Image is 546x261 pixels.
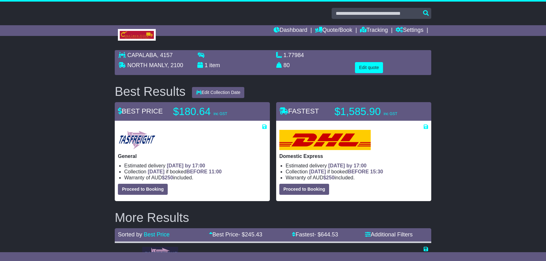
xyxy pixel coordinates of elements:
[115,211,431,224] h2: More Results
[162,175,173,180] span: $
[360,25,388,36] a: Tracking
[323,175,334,180] span: $
[186,169,207,174] span: BEFORE
[279,107,319,115] span: FASTEST
[309,169,326,174] span: [DATE]
[144,231,170,238] a: Best Price
[173,105,252,118] p: $180.64
[124,163,267,169] li: Estimated delivery
[279,153,428,159] p: Domestic Express
[127,62,167,68] span: NORTH MANLY
[167,163,205,168] span: [DATE] by 17:00
[365,231,413,238] a: Additional Filters
[127,52,157,58] span: CAPALABA
[205,62,208,68] span: 1
[118,184,168,195] button: Proceed to Booking
[192,87,245,98] button: Edit Collection Date
[223,252,320,258] li: Estimated delivery
[286,169,428,175] li: Collection
[112,84,189,98] div: Best Results
[245,231,262,238] span: 245.43
[309,169,383,174] span: if booked
[279,184,329,195] button: Proceed to Booking
[370,169,383,174] span: 15:30
[148,169,165,174] span: [DATE]
[118,231,142,238] span: Sorted by
[292,231,338,238] a: Fastest- $644.53
[118,153,267,159] p: General
[124,175,267,181] li: Warranty of AUD included.
[314,231,338,238] span: - $
[238,231,262,238] span: - $
[279,130,371,150] img: DHL: Domestic Express
[157,52,173,58] span: , 4157
[283,62,290,68] span: 80
[348,169,369,174] span: BEFORE
[167,62,183,68] span: , 2100
[165,175,173,180] span: 250
[286,175,428,181] li: Warranty of AUD included.
[396,25,423,36] a: Settings
[286,163,428,169] li: Estimated delivery
[321,231,338,238] span: 644.53
[328,163,367,168] span: [DATE] by 17:00
[118,107,163,115] span: BEST PRICE
[209,231,262,238] a: Best Price- $245.43
[209,62,220,68] span: item
[209,169,222,174] span: 11:00
[124,169,267,175] li: Collection
[334,105,413,118] p: $1,585.90
[283,52,304,58] span: 1.77984
[315,25,352,36] a: Quote/Book
[148,169,222,174] span: if booked
[355,62,383,73] button: Edit quote
[384,112,397,116] span: inc GST
[213,112,227,116] span: inc GST
[326,175,334,180] span: 250
[118,130,156,150] img: Tasfreight: General
[274,25,307,36] a: Dashboard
